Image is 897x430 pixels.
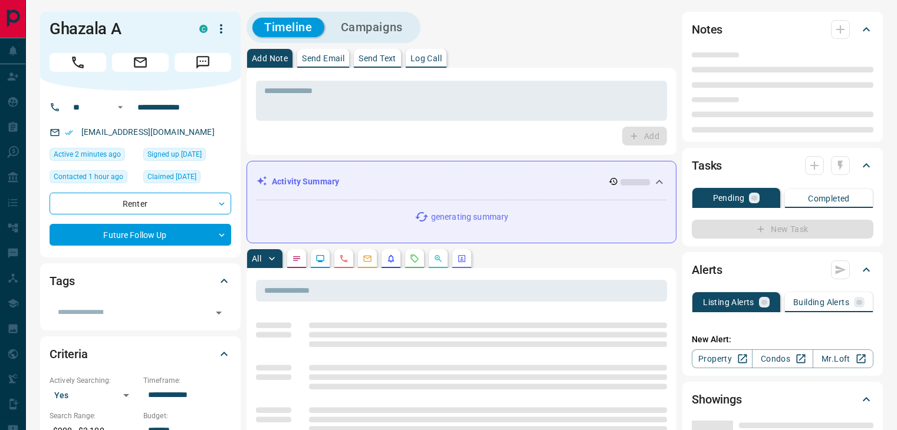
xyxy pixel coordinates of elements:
[692,385,873,414] div: Showings
[272,176,339,188] p: Activity Summary
[359,54,396,62] p: Send Text
[175,53,231,72] span: Message
[410,54,442,62] p: Log Call
[50,53,106,72] span: Call
[703,298,754,306] p: Listing Alerts
[713,194,745,202] p: Pending
[431,211,508,223] p: generating summary
[199,25,208,33] div: condos.ca
[50,272,74,290] h2: Tags
[50,375,137,386] p: Actively Searching:
[147,148,202,160] span: Signed up [DATE]
[813,349,873,368] a: Mr.Loft
[147,171,196,183] span: Claimed [DATE]
[339,254,349,263] svg: Calls
[257,171,666,193] div: Activity Summary
[65,128,73,137] svg: Email Verified
[50,224,231,246] div: Future Follow Up
[793,298,849,306] p: Building Alerts
[50,193,231,214] div: Renter
[113,100,127,114] button: Open
[143,411,231,421] p: Budget:
[692,349,753,368] a: Property
[410,254,419,263] svg: Requests
[211,305,227,321] button: Open
[457,254,466,263] svg: Agent Actions
[386,254,396,263] svg: Listing Alerts
[363,254,372,263] svg: Emails
[50,19,182,38] h1: Ghazala A
[50,170,137,187] div: Tue Aug 12 2025
[81,127,215,137] a: [EMAIL_ADDRESS][DOMAIN_NAME]
[692,333,873,346] p: New Alert:
[808,194,850,203] p: Completed
[329,18,415,37] button: Campaigns
[692,390,742,409] h2: Showings
[692,20,722,39] h2: Notes
[692,151,873,180] div: Tasks
[302,54,344,62] p: Send Email
[50,345,88,363] h2: Criteria
[112,53,169,72] span: Email
[752,349,813,368] a: Condos
[692,15,873,44] div: Notes
[143,170,231,187] div: Sat May 17 2025
[143,148,231,164] div: Sat May 17 2025
[692,260,722,279] h2: Alerts
[252,254,261,263] p: All
[50,340,231,368] div: Criteria
[252,54,288,62] p: Add Note
[143,375,231,386] p: Timeframe:
[50,148,137,164] div: Tue Aug 12 2025
[292,254,301,263] svg: Notes
[692,256,873,284] div: Alerts
[50,411,137,421] p: Search Range:
[316,254,325,263] svg: Lead Browsing Activity
[692,156,722,175] h2: Tasks
[50,267,231,295] div: Tags
[433,254,443,263] svg: Opportunities
[252,18,324,37] button: Timeline
[50,386,137,405] div: Yes
[54,148,121,160] span: Active 2 minutes ago
[54,171,123,183] span: Contacted 1 hour ago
